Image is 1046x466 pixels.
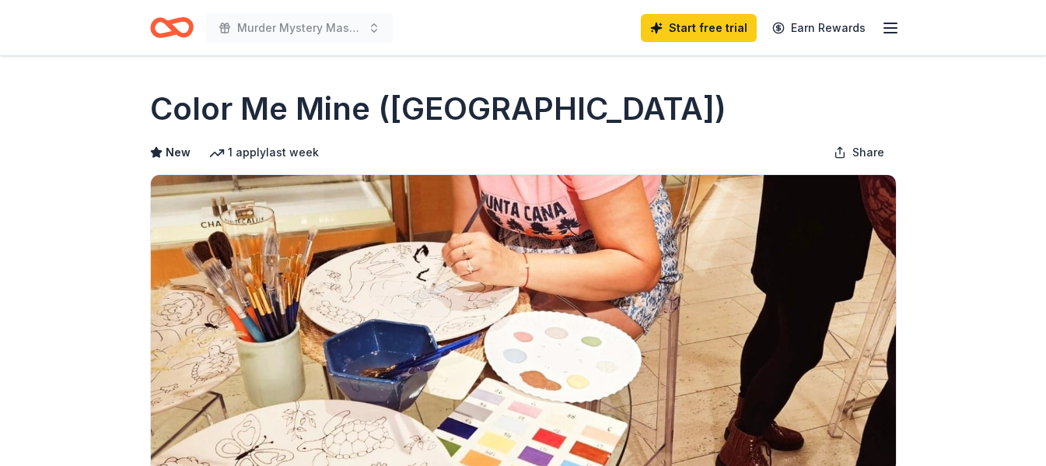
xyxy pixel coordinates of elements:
span: Murder Mystery Masquerade Ball Fundraiser [237,19,362,37]
button: Share [821,137,897,168]
a: Earn Rewards [763,14,875,42]
span: New [166,143,191,162]
a: Home [150,9,194,46]
span: Share [852,143,884,162]
h1: Color Me Mine ([GEOGRAPHIC_DATA]) [150,87,726,131]
div: 1 apply last week [209,143,319,162]
button: Murder Mystery Masquerade Ball Fundraiser [206,12,393,44]
a: Start free trial [641,14,757,42]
